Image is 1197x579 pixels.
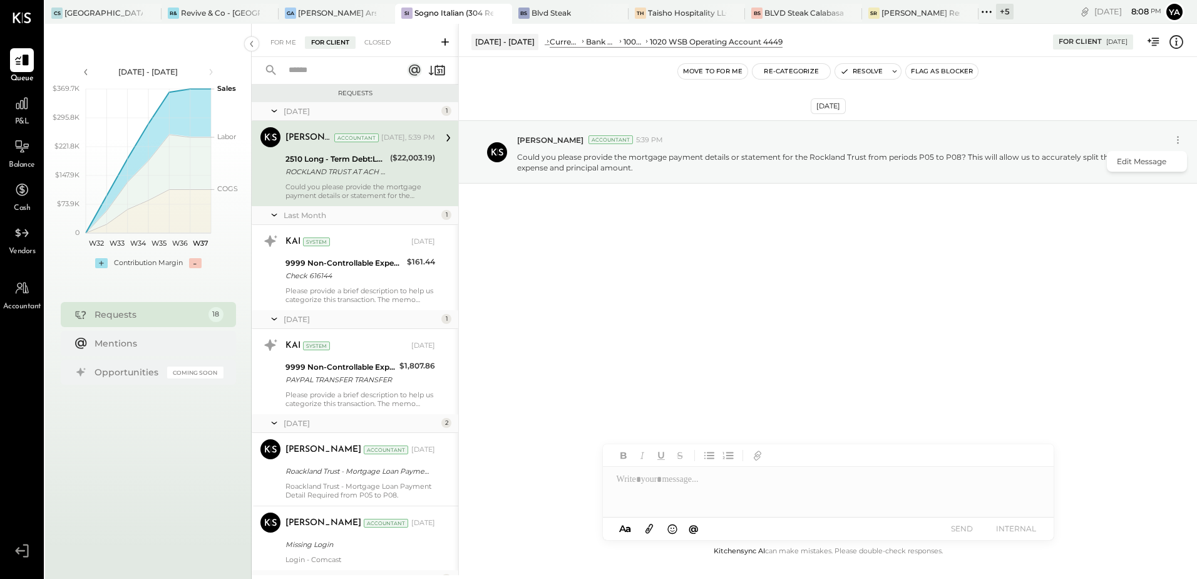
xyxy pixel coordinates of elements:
div: BS [518,8,530,19]
text: W34 [130,239,146,248]
div: 2 [441,418,451,428]
div: System [303,237,330,246]
button: Flag as Blocker [906,64,978,79]
text: W33 [110,239,125,248]
div: [DATE] [411,237,435,247]
div: [DATE] - [DATE] [95,66,202,77]
div: Coming Soon [167,367,223,378]
span: Vendors [9,246,36,258]
button: Bold [615,447,632,464]
button: Edit Message [1107,151,1187,172]
text: W37 [192,239,208,248]
div: Requests [95,308,202,321]
div: 9999 Non-Controllable Expenses:To Be Classified P&L [285,257,403,269]
div: 1 [441,314,451,324]
div: 1 [441,210,451,220]
div: [DATE] [284,106,438,117]
button: Italic [634,447,650,464]
div: PAYPAL TRANSFER TRANSFER [285,373,396,386]
div: [PERSON_NAME] [285,132,332,144]
text: COGS [217,184,238,193]
div: [DATE] [411,341,435,351]
div: Requests [258,89,452,98]
text: $295.8K [53,113,80,122]
div: Accountant [364,519,408,528]
text: Labor [217,132,236,141]
div: TH [635,8,646,19]
div: + 5 [996,4,1014,19]
div: Roackland Trust - Mortgage Loan Payment Detail Required from P05 to P08. [285,482,435,499]
div: BLVD Steak Calabasas [764,8,843,18]
a: Cash [1,178,43,214]
div: Sogno Italian (304 Restaurant) [414,8,493,18]
button: Ya [1164,2,1184,22]
text: W36 [172,239,187,248]
div: KAI [285,236,301,248]
span: [PERSON_NAME] [517,135,583,145]
div: Accountant [588,135,633,144]
div: Login - Comcast [285,555,435,564]
div: Closed [358,36,397,49]
div: 18 [208,307,223,322]
div: Last Month [284,210,438,221]
span: P&L [15,117,29,128]
div: [PERSON_NAME] [285,444,361,456]
div: For Client [305,36,356,49]
button: Aa [615,522,635,536]
div: R& [168,8,179,19]
div: [DATE] [411,445,435,455]
div: Missing Login [285,538,431,551]
div: GA [285,8,296,19]
div: [DATE] [284,314,438,325]
a: Queue [1,48,43,85]
div: KAI [285,340,301,352]
div: ($22,003.19) [390,152,435,164]
button: SEND [937,520,987,537]
div: SI [401,8,413,19]
a: P&L [1,91,43,128]
p: Could you please provide the mortgage payment details or statement for the Rockland Trust from pe... [517,152,1154,173]
span: @ [689,523,699,535]
div: $161.44 [407,256,435,268]
button: Ordered List [720,447,736,464]
button: Unordered List [701,447,717,464]
div: Please provide a brief description to help us categorize this transaction. The memo might be help... [285,390,435,408]
div: [DATE] - [DATE] [471,34,538,50]
div: 9999 Non-Controllable Expenses:To Be Classified P&L [285,361,396,373]
span: a [625,523,631,535]
div: Roackland Trust - Mortgage Loan Payment Detail - P05 [285,465,431,477]
button: Strikethrough [672,447,688,464]
a: Accountant [1,276,43,313]
span: 5:39 PM [636,135,663,145]
div: [DATE] [411,518,435,528]
text: $221.8K [54,142,80,150]
a: Vendors [1,221,43,258]
text: $369.7K [53,84,80,93]
div: 1020 WSB Operating Account 4449 [650,36,783,47]
div: SR [868,8,880,19]
button: Underline [653,447,669,464]
div: [DATE] [811,98,846,114]
button: @ [685,521,702,536]
button: Move to for me [678,64,748,79]
div: [DATE] [284,418,438,429]
div: For Client [1059,37,1102,47]
div: Current Assets [550,36,580,47]
div: Accountant [364,446,408,454]
div: CS [51,8,63,19]
div: Contribution Margin [114,258,183,268]
span: Accountant [3,301,41,313]
text: W32 [88,239,103,248]
text: $147.9K [55,170,80,179]
div: Taisho Hospitality LLC [648,8,726,18]
div: ROCKLAND TRUST AT ACH TRANSFERS AT TRNSFER AT External Transfer Rockland Trust Acct x5195 [285,165,386,178]
div: 2510 Long - Term Debt:LOAN To [PERSON_NAME] Personal (EBSB Mortgage) [285,153,386,165]
div: BS [751,8,763,19]
text: Sales [217,84,236,93]
div: For Me [264,36,302,49]
div: 1000 Cash [624,36,644,47]
div: Check 616144 [285,269,403,282]
div: Blvd Steak [532,8,571,18]
div: Could you please provide the mortgage payment details or statement for the Rockland Trust from pe... [285,182,435,200]
button: Re-Categorize [753,64,830,79]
